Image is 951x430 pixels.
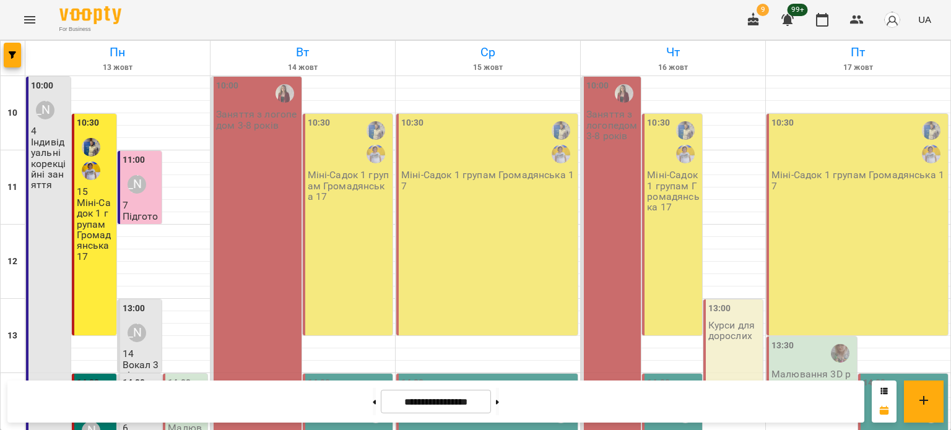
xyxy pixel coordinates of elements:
label: 10:00 [31,79,54,93]
label: 13:00 [708,302,731,316]
img: avatar_s.png [884,11,901,28]
img: Фефелова Людмила Іванівна [552,121,570,140]
img: Літвінова Катерина [831,344,849,363]
img: Фефелова Людмила Іванівна [922,121,940,140]
span: 9 [757,4,769,16]
img: Єременко Ірина Олександрівна [276,84,294,103]
p: 7 [123,200,160,210]
p: Курси для дорослих [708,320,760,342]
label: 10:00 [216,79,239,93]
button: Menu [15,5,45,35]
p: Міні-Садок 1 групам Громадянська 17 [308,170,391,202]
img: Фефелова Людмила Іванівна [82,138,100,157]
h6: 12 [7,255,17,269]
label: 13:30 [771,339,794,353]
p: Заняття з логопедом 3-8 років [216,109,299,131]
label: 10:30 [77,116,100,130]
span: For Business [59,25,121,33]
h6: 15 жовт [397,62,578,74]
span: UA [918,13,931,26]
h6: 13 [7,329,17,343]
img: Яковенко Лариса Миколаївна [922,145,940,163]
label: 10:30 [401,116,424,130]
p: Малювання 3D ручками 6+ [771,369,854,390]
button: UA [913,8,936,31]
div: Посохова Юлія Володимирівна [128,175,146,194]
h6: 13 жовт [27,62,208,74]
p: Підготовка до школи [123,211,160,243]
p: Вокал 3-4 р. [123,359,160,381]
img: Voopty Logo [59,6,121,24]
p: Міні-Садок 1 групам Громадянська 17 [771,170,945,191]
p: Міні-Садок 1 групам Громадянська 17 [401,170,575,191]
p: 14 [123,348,160,359]
h6: Чт [583,43,763,62]
label: 13:00 [123,302,145,316]
img: Фефелова Людмила Іванівна [676,121,695,140]
h6: Пт [768,43,949,62]
label: 10:30 [771,116,794,130]
p: Заняття з логопедом 3-8 років [586,109,638,141]
h6: Пн [27,43,208,62]
p: Міні-Садок 1 групам Громадянська 17 [647,170,699,212]
img: Яковенко Лариса Миколаївна [82,161,100,180]
h6: 17 жовт [768,62,949,74]
label: 10:00 [586,79,609,93]
span: 99+ [788,4,808,16]
p: 4 [31,126,68,136]
p: 15 [77,186,114,197]
h6: 16 жовт [583,62,763,74]
img: Фефелова Людмила Іванівна [367,121,385,140]
p: Індивідуальні корекційні заняття [31,137,68,190]
div: Мичка Наталія Ярославівна [36,101,54,119]
h6: Ср [397,43,578,62]
img: Яковенко Лариса Миколаївна [367,145,385,163]
h6: Вт [212,43,393,62]
label: 10:30 [308,116,331,130]
h6: 11 [7,181,17,194]
div: Масич Римма Юріївна [128,324,146,342]
h6: 14 жовт [212,62,393,74]
img: Яковенко Лариса Миколаївна [552,145,570,163]
h6: 10 [7,106,17,120]
img: Яковенко Лариса Миколаївна [676,145,695,163]
label: 10:30 [647,116,670,130]
img: Єременко Ірина Олександрівна [615,84,633,103]
p: Міні-Садок 1 групам Громадянська 17 [77,197,114,262]
label: 11:00 [123,153,145,167]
